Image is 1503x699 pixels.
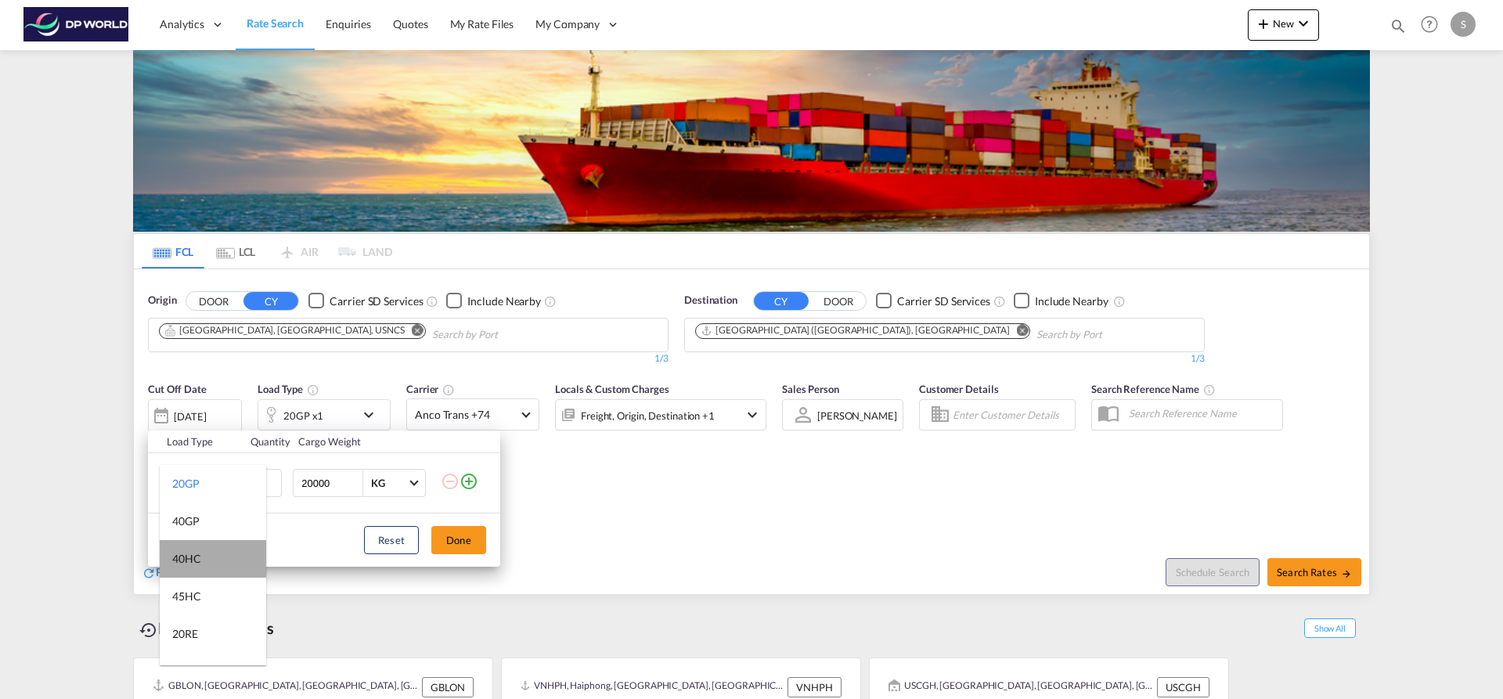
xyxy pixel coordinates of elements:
[172,513,200,529] div: 40GP
[172,626,198,642] div: 20RE
[172,551,201,567] div: 40HC
[172,476,200,492] div: 20GP
[172,664,198,679] div: 40RE
[172,589,201,604] div: 45HC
